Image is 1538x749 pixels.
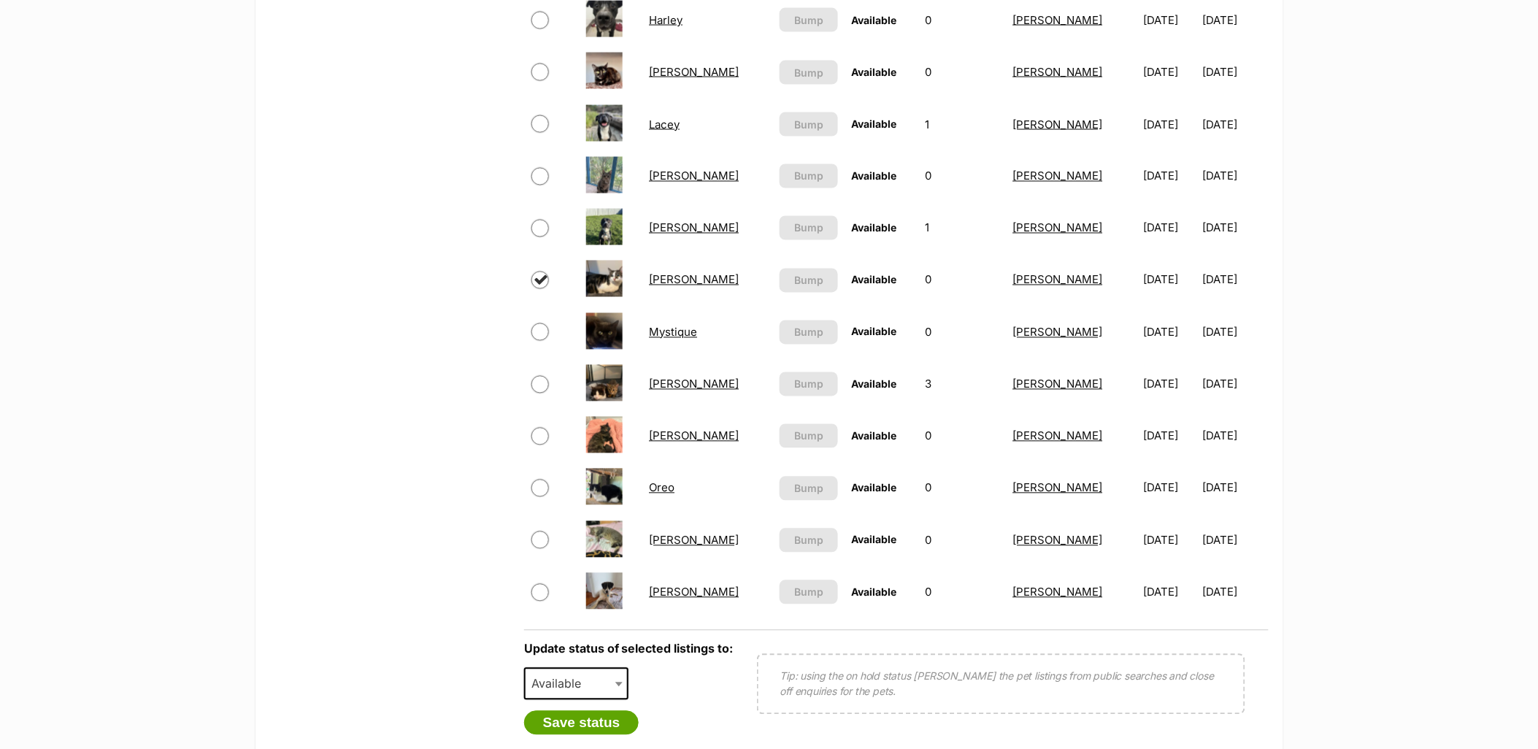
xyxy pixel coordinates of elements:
a: [PERSON_NAME] [649,534,739,548]
td: 0 [919,567,1005,618]
span: Available [851,326,896,338]
span: Bump [794,273,823,288]
span: Bump [794,429,823,444]
span: Available [851,66,896,78]
td: [DATE] [1203,47,1267,97]
a: Harley [649,13,683,27]
span: Available [524,668,629,700]
button: Bump [780,216,839,240]
td: 0 [919,47,1005,97]
span: Available [851,430,896,442]
a: [PERSON_NAME] [1013,326,1103,339]
td: 0 [919,151,1005,201]
td: [DATE] [1203,307,1267,358]
span: Bump [794,220,823,236]
p: Tip: using the on hold status [PERSON_NAME] the pet listings from public searches and close off e... [780,669,1222,699]
a: [PERSON_NAME] [1013,13,1103,27]
button: Bump [780,112,839,137]
a: [PERSON_NAME] [1013,65,1103,79]
td: [DATE] [1137,151,1201,201]
button: Bump [780,580,839,604]
td: 0 [919,255,1005,305]
a: [PERSON_NAME] [1013,221,1103,235]
span: Bump [794,65,823,80]
td: [DATE] [1203,463,1267,513]
td: [DATE] [1137,99,1201,150]
td: 0 [919,463,1005,513]
td: [DATE] [1137,359,1201,410]
a: [PERSON_NAME] [649,169,739,183]
a: [PERSON_NAME] [649,377,739,391]
a: [PERSON_NAME] [649,585,739,599]
button: Bump [780,372,839,396]
td: 0 [919,515,1005,566]
td: [DATE] [1203,255,1267,305]
a: [PERSON_NAME] [649,65,739,79]
button: Bump [780,164,839,188]
span: Bump [794,12,823,28]
td: [DATE] [1137,463,1201,513]
a: [PERSON_NAME] [1013,377,1103,391]
td: [DATE] [1203,151,1267,201]
td: [DATE] [1137,411,1201,461]
td: [DATE] [1203,515,1267,566]
span: Bump [794,117,823,132]
a: [PERSON_NAME] [1013,118,1103,131]
span: Available [851,534,896,546]
span: Bump [794,325,823,340]
a: Lacey [649,118,680,131]
a: [PERSON_NAME] [1013,169,1103,183]
button: Bump [780,269,839,293]
a: [PERSON_NAME] [1013,429,1103,443]
a: Oreo [649,481,674,495]
span: Bump [794,533,823,548]
span: Bump [794,481,823,496]
span: Available [851,274,896,286]
button: Bump [780,8,839,32]
span: Available [526,674,596,694]
span: Available [851,170,896,183]
td: [DATE] [1137,307,1201,358]
a: [PERSON_NAME] [1013,273,1103,287]
td: 1 [919,203,1005,253]
span: Available [851,586,896,599]
td: [DATE] [1137,203,1201,253]
span: Bump [794,377,823,392]
button: Bump [780,424,839,448]
td: [DATE] [1137,255,1201,305]
td: [DATE] [1137,515,1201,566]
button: Bump [780,529,839,553]
a: [PERSON_NAME] [649,429,739,443]
td: [DATE] [1203,99,1267,150]
button: Bump [780,320,839,345]
span: Available [851,482,896,494]
a: Mystique [649,326,697,339]
span: Bump [794,585,823,600]
span: Bump [794,169,823,184]
button: Bump [780,477,839,501]
span: Available [851,118,896,130]
span: Available [851,378,896,391]
td: 3 [919,359,1005,410]
td: [DATE] [1137,567,1201,618]
td: [DATE] [1203,359,1267,410]
a: [PERSON_NAME] [1013,481,1103,495]
span: Available [851,222,896,234]
a: [PERSON_NAME] [649,273,739,287]
td: 0 [919,307,1005,358]
a: [PERSON_NAME] [1013,534,1103,548]
td: [DATE] [1137,47,1201,97]
a: [PERSON_NAME] [1013,585,1103,599]
td: 0 [919,411,1005,461]
td: [DATE] [1203,203,1267,253]
button: Save status [524,711,639,736]
span: Available [851,14,896,26]
td: 1 [919,99,1005,150]
a: [PERSON_NAME] [649,221,739,235]
button: Bump [780,61,839,85]
td: [DATE] [1203,567,1267,618]
td: [DATE] [1203,411,1267,461]
label: Update status of selected listings to: [524,642,734,656]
